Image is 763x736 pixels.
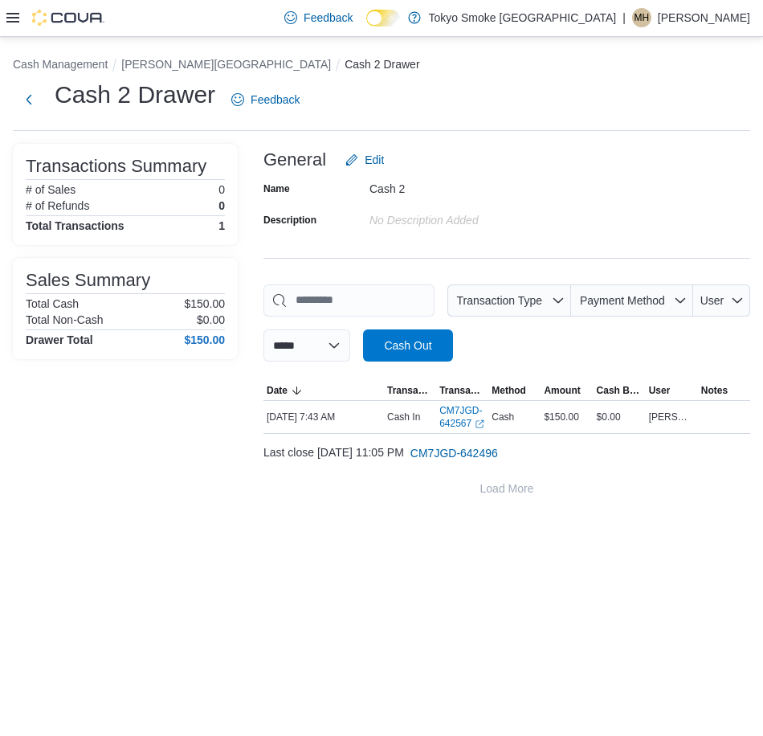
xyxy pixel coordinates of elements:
div: Makaela Harkness [632,8,651,27]
button: [PERSON_NAME][GEOGRAPHIC_DATA] [121,58,331,71]
button: Amount [541,381,593,400]
span: Payment Method [580,294,665,307]
h6: # of Refunds [26,199,89,212]
button: Cash Out [363,329,453,362]
button: Next [13,84,45,116]
button: Load More [263,472,750,505]
span: Notes [701,384,728,397]
button: User [646,381,698,400]
span: Date [267,384,288,397]
div: Cash 2 [369,176,585,195]
span: Cash Back [597,384,643,397]
label: Description [263,214,316,227]
h1: Cash 2 Drawer [55,79,215,111]
span: Method [492,384,526,397]
span: Transaction Type [456,294,542,307]
button: Payment Method [571,284,693,317]
span: CM7JGD-642496 [410,445,498,461]
p: Cash In [387,411,420,423]
nav: An example of EuiBreadcrumbs [13,56,750,76]
button: Transaction Type [384,381,436,400]
a: CM7JGD-642567External link [439,404,485,430]
input: This is a search bar. As you type, the results lower in the page will automatically filter. [263,284,435,317]
svg: External link [475,419,484,429]
span: Amount [544,384,580,397]
p: $0.00 [197,313,225,326]
div: Last close [DATE] 11:05 PM [263,437,750,469]
div: $0.00 [594,407,646,427]
span: User [700,294,724,307]
span: Load More [480,480,534,497]
span: Transaction # [439,384,485,397]
button: Cash Back [594,381,646,400]
p: 0 [218,183,225,196]
span: $150.00 [544,411,578,423]
h3: Transactions Summary [26,157,206,176]
span: User [649,384,671,397]
h4: Total Transactions [26,219,124,232]
span: Feedback [251,92,300,108]
input: Dark Mode [366,10,400,27]
span: Cash [492,411,514,423]
span: Cash Out [384,337,431,354]
p: $150.00 [184,297,225,310]
h4: Drawer Total [26,333,93,346]
a: Feedback [278,2,359,34]
a: Feedback [225,84,306,116]
div: No Description added [369,207,585,227]
button: User [693,284,750,317]
span: Edit [365,152,384,168]
button: Cash 2 Drawer [345,58,419,71]
span: Transaction Type [387,384,433,397]
div: [DATE] 7:43 AM [263,407,384,427]
span: Feedback [304,10,353,26]
span: [PERSON_NAME] [649,411,695,423]
h6: # of Sales [26,183,75,196]
img: Cova [32,10,104,26]
h3: General [263,150,326,170]
button: Notes [698,381,750,400]
button: Edit [339,144,390,176]
p: 0 [218,199,225,212]
h3: Sales Summary [26,271,150,290]
button: Transaction # [436,381,488,400]
p: | [622,8,626,27]
h4: 1 [218,219,225,232]
h4: $150.00 [184,333,225,346]
h6: Total Cash [26,297,79,310]
h6: Total Non-Cash [26,313,104,326]
p: Tokyo Smoke [GEOGRAPHIC_DATA] [429,8,617,27]
button: Method [488,381,541,400]
span: MH [634,8,650,27]
button: CM7JGD-642496 [404,437,504,469]
button: Cash Management [13,58,108,71]
p: [PERSON_NAME] [658,8,750,27]
button: Date [263,381,384,400]
label: Name [263,182,290,195]
button: Transaction Type [447,284,571,317]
